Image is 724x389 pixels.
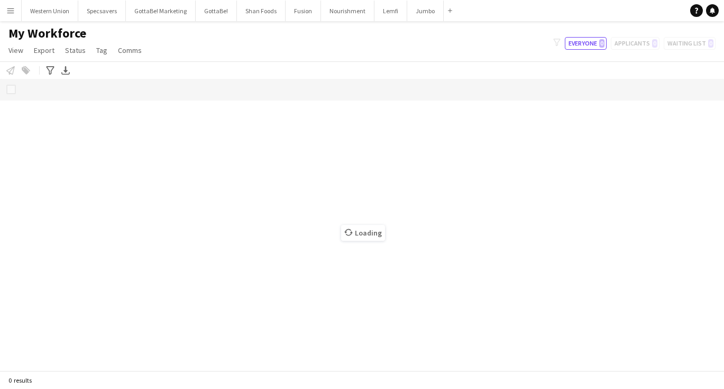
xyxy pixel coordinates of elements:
button: Jumbo [407,1,444,21]
button: GottaBe! [196,1,237,21]
span: Export [34,46,54,55]
button: Everyone0 [565,37,607,50]
span: View [8,46,23,55]
span: 0 [599,39,604,48]
a: Comms [114,43,146,57]
span: My Workforce [8,25,86,41]
span: Tag [96,46,107,55]
button: Western Union [22,1,78,21]
button: Shan Foods [237,1,286,21]
button: Fusion [286,1,321,21]
span: Loading [341,225,385,241]
a: Status [61,43,90,57]
button: Lemfi [374,1,407,21]
button: GottaBe! Marketing [126,1,196,21]
a: View [4,43,28,57]
span: Status [65,46,86,55]
button: Nourishment [321,1,374,21]
span: Comms [118,46,142,55]
a: Tag [92,43,112,57]
a: Export [30,43,59,57]
app-action-btn: Advanced filters [44,64,57,77]
app-action-btn: Export XLSX [59,64,72,77]
button: Specsavers [78,1,126,21]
